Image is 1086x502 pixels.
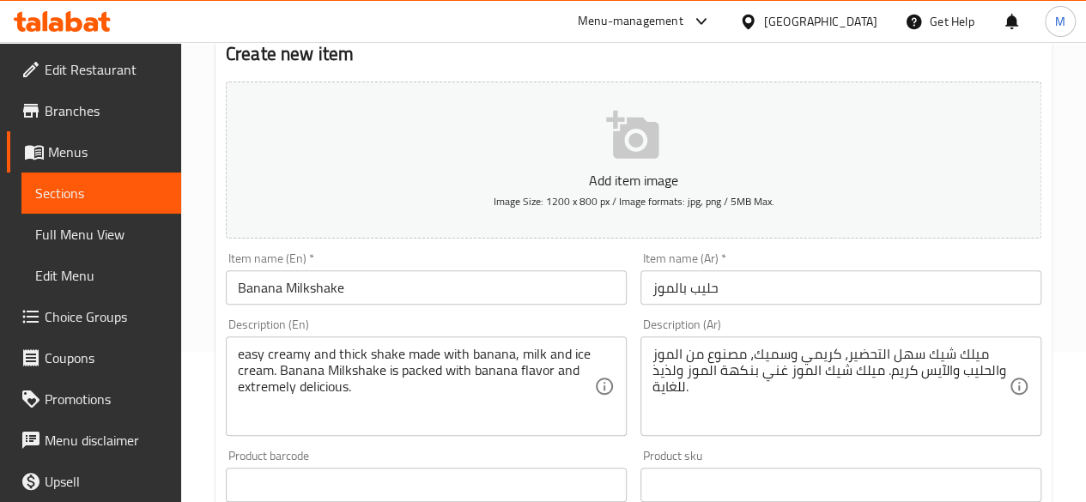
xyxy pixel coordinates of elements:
div: Menu-management [578,11,683,32]
a: Menus [7,131,181,172]
span: Choice Groups [45,306,167,327]
a: Choice Groups [7,296,181,337]
span: Coupons [45,348,167,368]
a: Menu disclaimer [7,420,181,461]
textarea: easy creamy and thick shake made with banana, milk and ice cream. Banana Milkshake is packed with... [238,346,594,427]
span: Menu disclaimer [45,430,167,451]
span: Image Size: 1200 x 800 px / Image formats: jpg, png / 5MB Max. [493,191,774,211]
span: Upsell [45,471,167,492]
input: Enter name Ar [640,270,1041,305]
span: Sections [35,183,167,203]
span: Edit Menu [35,265,167,286]
div: [GEOGRAPHIC_DATA] [764,12,877,31]
span: Promotions [45,389,167,409]
a: Full Menu View [21,214,181,255]
input: Enter name En [226,270,627,305]
a: Promotions [7,378,181,420]
h2: Create new item [226,41,1041,67]
button: Add item imageImage Size: 1200 x 800 px / Image formats: jpg, png / 5MB Max. [226,82,1041,239]
a: Edit Restaurant [7,49,181,90]
input: Please enter product barcode [226,468,627,502]
a: Coupons [7,337,181,378]
span: Branches [45,100,167,121]
span: Edit Restaurant [45,59,167,80]
p: Add item image [252,170,1015,191]
a: Edit Menu [21,255,181,296]
span: M [1055,12,1065,31]
textarea: ميلك شيك سهل التحضير، كريمي وسميك، مصنوع من الموز والحليب والآيس كريم. ميلك شيك الموز غني بنكهة ا... [652,346,1009,427]
span: Full Menu View [35,224,167,245]
input: Please enter product sku [640,468,1041,502]
a: Branches [7,90,181,131]
span: Menus [48,142,167,162]
a: Sections [21,172,181,214]
a: Upsell [7,461,181,502]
